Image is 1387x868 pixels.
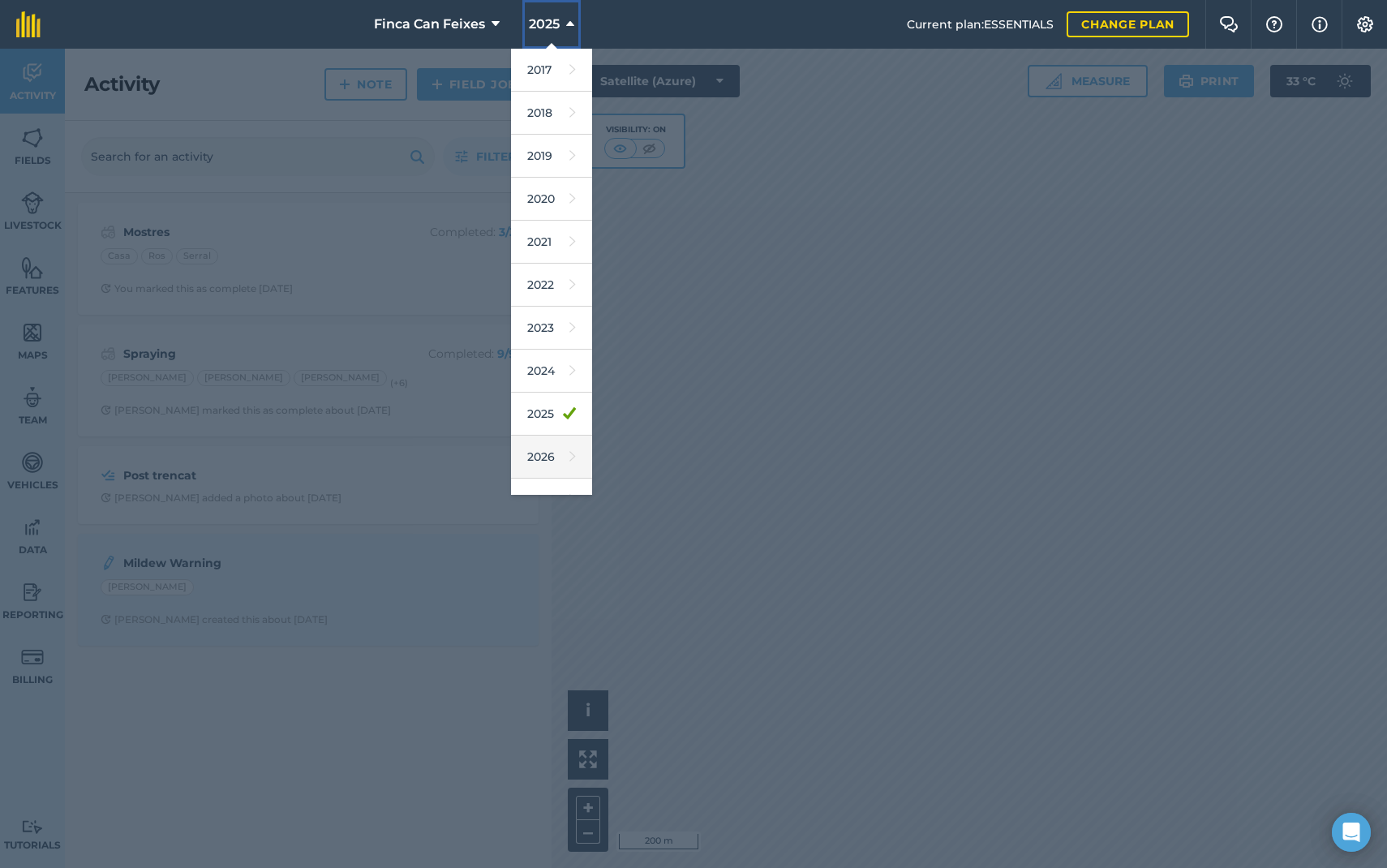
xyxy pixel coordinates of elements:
[511,264,592,307] a: 2022
[16,11,41,37] img: fieldmargin Logo
[511,350,592,393] a: 2024
[511,479,592,522] a: 2027
[374,15,485,34] span: Finca Can Feixes
[1312,15,1328,34] img: svg+xml;base64,PHN2ZyB4bWxucz0iaHR0cDovL3d3dy53My5vcmcvMjAwMC9zdmciIHdpZHRoPSIxNyIgaGVpZ2h0PSIxNy...
[1265,16,1284,32] img: A question mark icon
[529,15,560,34] span: 2025
[1219,16,1239,32] img: Two speech bubbles overlapping with the left bubble in the forefront
[511,221,592,264] a: 2021
[511,436,592,479] a: 2026
[511,393,592,436] a: 2025
[511,92,592,135] a: 2018
[511,307,592,350] a: 2023
[511,178,592,221] a: 2020
[907,15,1054,33] span: Current plan : ESSENTIALS
[1332,813,1371,852] div: Open Intercom Messenger
[511,135,592,178] a: 2019
[511,49,592,92] a: 2017
[1067,11,1189,37] a: Change plan
[1355,16,1375,32] img: A cog icon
